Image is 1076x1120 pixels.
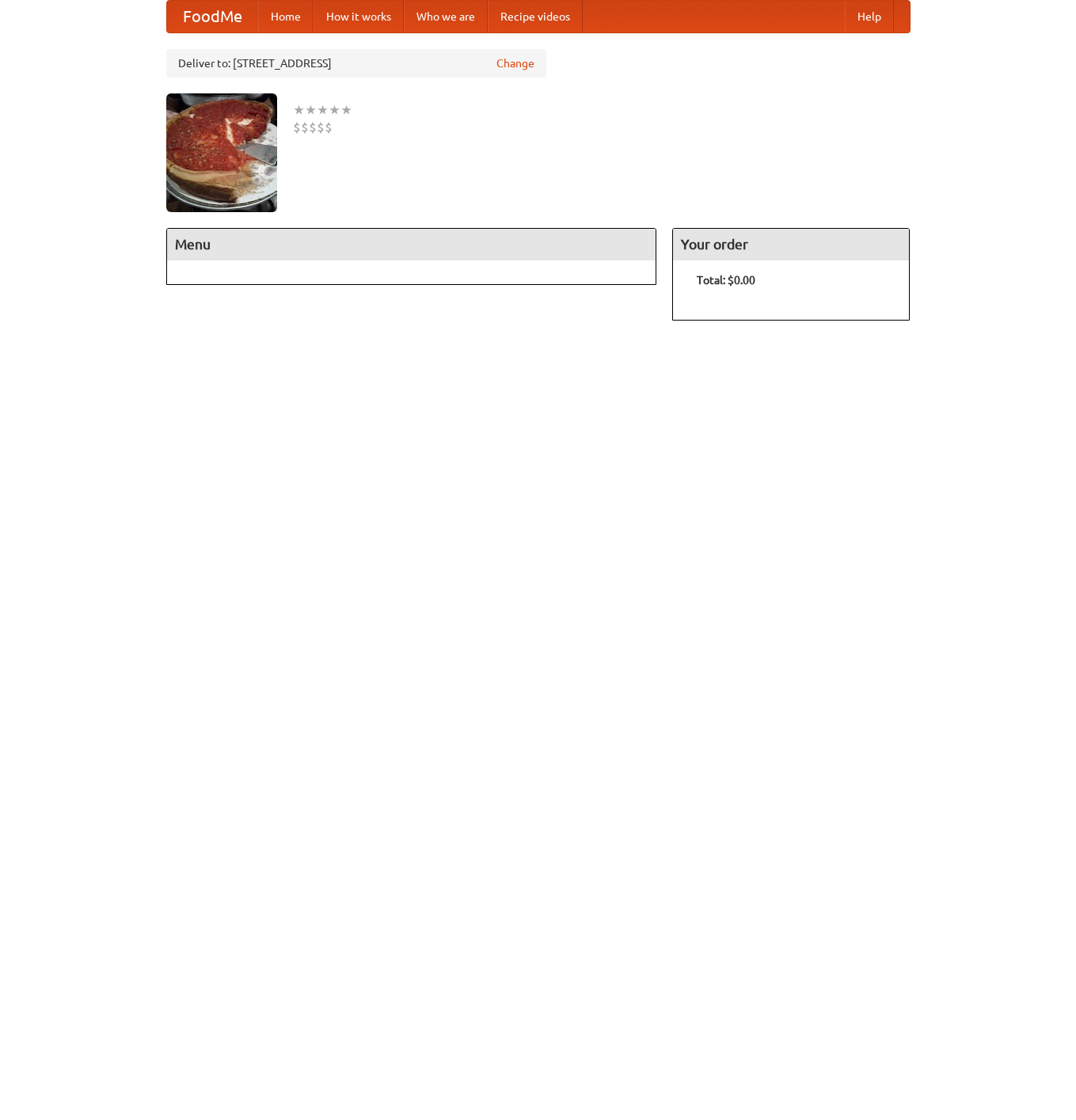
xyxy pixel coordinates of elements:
li: $ [301,119,309,136]
li: ★ [340,101,352,119]
li: $ [325,119,333,136]
a: Home [258,1,314,32]
b: Total: $0.00 [697,274,755,287]
li: $ [293,119,301,136]
li: ★ [305,101,317,119]
a: FoodMe [167,1,258,32]
h4: Menu [167,229,656,260]
a: Recipe videos [488,1,583,32]
img: angular.jpg [166,93,277,212]
li: $ [309,119,317,136]
a: Change [496,55,534,71]
a: Help [845,1,894,32]
div: Deliver to: [STREET_ADDRESS] [166,49,546,78]
h4: Your order [673,229,909,260]
li: ★ [329,101,340,119]
li: ★ [317,101,329,119]
li: $ [317,119,325,136]
li: ★ [293,101,305,119]
a: How it works [314,1,404,32]
a: Who we are [404,1,488,32]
